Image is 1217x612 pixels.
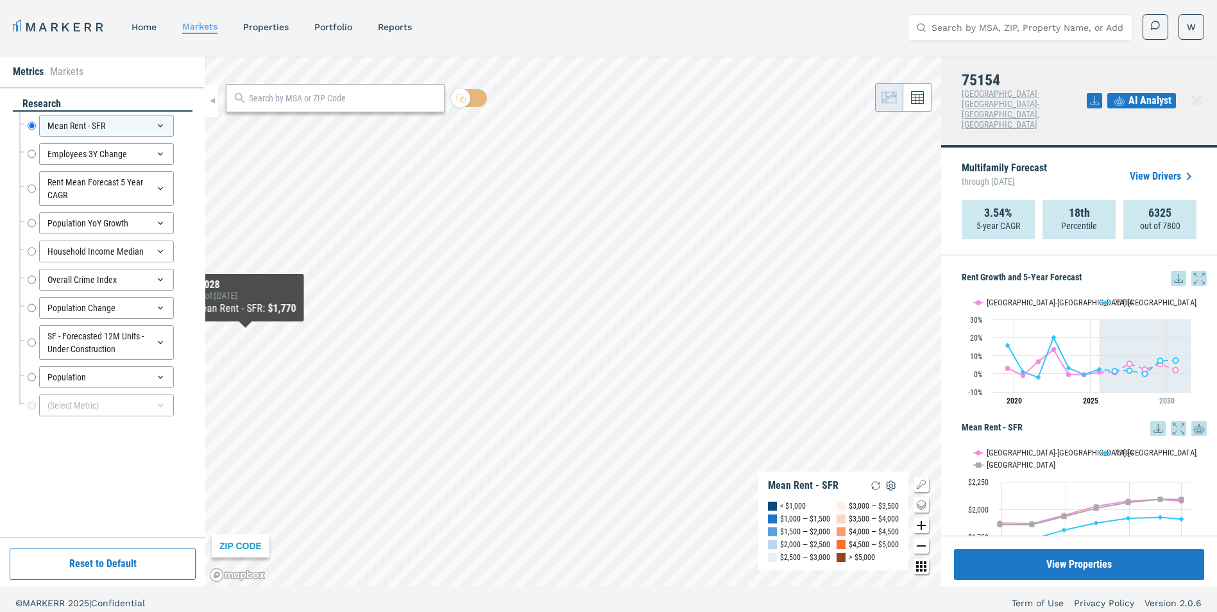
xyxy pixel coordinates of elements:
[1094,506,1099,511] path: Wednesday, 14 Dec, 16:00, 2,010.02. USA.
[962,72,1087,89] h4: 75154
[998,522,1003,527] path: Saturday, 14 Dec, 16:00, 1,862. USA.
[212,534,269,557] div: ZIP CODE
[849,500,899,513] div: $3,000 — $3,500
[1107,93,1176,108] button: AI Analyst
[39,325,174,360] div: SF - Forecasted 12M Units - Under Construction
[194,291,296,301] div: As of : [DATE]
[194,279,296,316] div: Map Tooltip Content
[1061,219,1097,232] p: Percentile
[868,478,883,493] img: Reload Legend
[209,568,266,582] a: Mapbox logo
[974,460,1001,470] button: Show USA
[780,525,830,538] div: $1,500 — $2,000
[1097,367,1102,372] path: Tuesday, 29 Jul, 17:00, 2.45. 75154.
[1062,514,1067,519] path: Tuesday, 14 Dec, 16:00, 1,934.85. USA.
[132,22,157,32] a: home
[205,56,941,586] canvas: Map
[962,436,1207,597] div: Mean Rent - SFR. Highcharts interactive chart.
[970,352,983,361] text: 10%
[962,286,1197,414] svg: Interactive chart
[1187,21,1196,33] span: W
[1030,522,1035,527] path: Monday, 14 Dec, 16:00, 1,861.53. USA.
[1062,527,1067,532] path: Tuesday, 14 Dec, 16:00, 1,811.97. 75154.
[849,525,899,538] div: $4,000 — $4,500
[780,551,830,564] div: $2,500 — $3,000
[1005,343,1010,348] path: Monday, 29 Jul, 17:00, 15.67. 75154.
[1007,396,1022,405] tspan: 2020
[22,598,68,608] span: MARKERR
[987,460,1055,470] text: [GEOGRAPHIC_DATA]
[39,115,174,137] div: Mean Rent - SFR
[1127,361,1132,366] path: Thursday, 29 Jul, 17:00, 5.6. Dallas-Fort Worth-Arlington, TX.
[968,533,989,542] text: $1,750
[39,143,174,165] div: Employees 3Y Change
[849,538,899,551] div: $4,500 — $5,000
[849,551,875,564] div: > $5,000
[962,173,1047,190] span: through [DATE]
[962,271,1207,286] h5: Rent Growth and 5-Year Forecast
[1101,298,1134,307] button: Show 75154
[914,538,929,554] button: Zoom out map button
[10,548,196,580] button: Reset to Default
[1036,359,1041,364] path: Thursday, 29 Jul, 17:00, 6.68. Dallas-Fort Worth-Arlington, TX.
[1112,368,1118,373] path: Wednesday, 29 Jul, 17:00, 1.53. 75154.
[268,302,296,314] b: $1,770
[968,506,989,514] text: $2,000
[1094,520,1099,525] path: Wednesday, 14 Dec, 16:00, 1,876.51. 75154.
[39,241,174,262] div: Household Income Median
[968,388,983,397] text: -10%
[378,22,412,32] a: reports
[914,497,929,513] button: Change style map button
[1173,368,1179,373] path: Monday, 29 Jul, 17:00, 2.09. Dallas-Fort Worth-Arlington, TX.
[314,22,352,32] a: Portfolio
[883,478,899,493] img: Settings
[15,598,22,608] span: ©
[962,421,1207,436] h5: Mean Rent - SFR
[970,334,983,343] text: 20%
[1066,372,1071,377] path: Saturday, 29 Jul, 17:00, -0.48. Dallas-Fort Worth-Arlington, TX.
[1179,14,1204,40] button: W
[1036,375,1041,380] path: Thursday, 29 Jul, 17:00, -1.96. 75154.
[1126,516,1131,521] path: Thursday, 14 Dec, 16:00, 1,918.38. 75154.
[13,64,44,80] li: Metrics
[1112,358,1179,377] g: 75154, line 4 of 4 with 5 data points.
[974,370,983,379] text: 0%
[1126,500,1131,505] path: Thursday, 14 Dec, 16:00, 2,062.11. USA.
[243,22,289,32] a: properties
[1173,358,1179,363] path: Monday, 29 Jul, 17:00, 7.36. 75154.
[50,64,83,80] li: Markets
[1101,448,1134,457] button: Show 75154
[954,549,1204,580] a: View Properties
[962,286,1207,414] div: Rent Growth and 5-Year Forecast. Highcharts interactive chart.
[39,395,174,416] div: (Select Metric)
[13,18,106,36] a: MARKERR
[932,15,1124,40] input: Search by MSA, ZIP, Property Name, or Address
[194,279,296,291] div: 76028
[1145,597,1202,609] a: Version 2.0.6
[1159,396,1175,405] tspan: 2030
[1158,514,1163,520] path: Saturday, 14 Dec, 16:00, 1,928.03. 75154.
[1143,371,1148,377] path: Saturday, 29 Jul, 17:00, 0.01. 75154.
[914,477,929,492] button: Show/Hide Legend Map Button
[962,436,1197,597] svg: Interactive chart
[1069,207,1090,219] strong: 18th
[182,21,217,31] a: markets
[768,479,838,492] div: Mean Rent - SFR
[1148,207,1171,219] strong: 6325
[1012,597,1064,609] a: Term of Use
[91,598,145,608] span: Confidential
[984,207,1012,219] strong: 3.54%
[974,298,1087,307] button: Show Dallas-Fort Worth-Arlington, TX
[1158,358,1163,363] path: Sunday, 29 Jul, 17:00, 7.28. 75154.
[39,269,174,291] div: Overall Crime Index
[1158,497,1163,502] path: Saturday, 14 Dec, 16:00, 2,091.37. USA.
[39,212,174,234] div: Population YoY Growth
[1021,370,1026,375] path: Wednesday, 29 Jul, 17:00, 1.05. 75154.
[849,513,899,525] div: $3,500 — $4,000
[249,92,438,105] input: Search by MSA or ZIP Code
[974,448,1087,457] button: Show Dallas-Fort Worth-Arlington, TX
[1074,597,1134,609] a: Privacy Policy
[39,366,174,388] div: Population
[1083,396,1098,405] tspan: 2025
[1179,516,1184,522] path: Thursday, 14 Aug, 17:00, 1,911.98. 75154.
